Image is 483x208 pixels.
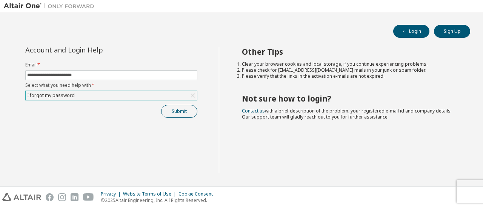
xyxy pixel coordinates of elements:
[26,91,76,100] div: I forgot my password
[161,105,197,118] button: Submit
[25,82,197,88] label: Select what you need help with
[101,197,217,203] p: © 2025 Altair Engineering, Inc. All Rights Reserved.
[25,62,197,68] label: Email
[242,108,265,114] a: Contact us
[242,94,457,103] h2: Not sure how to login?
[242,47,457,57] h2: Other Tips
[178,191,217,197] div: Cookie Consent
[242,73,457,79] li: Please verify that the links in the activation e-mails are not expired.
[242,61,457,67] li: Clear your browser cookies and local storage, if you continue experiencing problems.
[4,2,98,10] img: Altair One
[46,193,54,201] img: facebook.svg
[123,191,178,197] div: Website Terms of Use
[26,91,197,100] div: I forgot my password
[25,47,163,53] div: Account and Login Help
[71,193,78,201] img: linkedin.svg
[434,25,470,38] button: Sign Up
[83,193,94,201] img: youtube.svg
[242,67,457,73] li: Please check for [EMAIL_ADDRESS][DOMAIN_NAME] mails in your junk or spam folder.
[2,193,41,201] img: altair_logo.svg
[101,191,123,197] div: Privacy
[58,193,66,201] img: instagram.svg
[242,108,452,120] span: with a brief description of the problem, your registered e-mail id and company details. Our suppo...
[393,25,429,38] button: Login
